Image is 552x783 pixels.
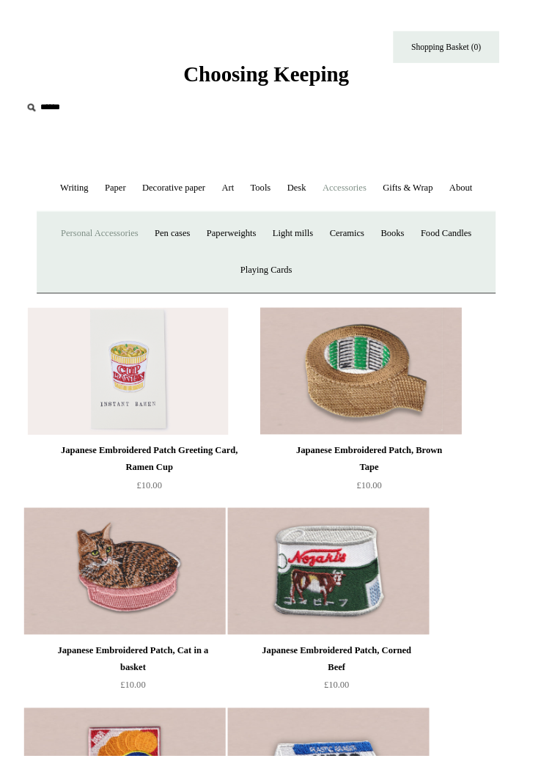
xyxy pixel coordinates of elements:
span: £10.00 [141,497,168,508]
a: Pen cases [153,223,205,262]
a: Personal Accessories [56,223,150,262]
a: Ceramics [334,223,385,262]
span: Choosing Keeping [190,65,361,89]
img: Japanese Embroidered Patch, Corned Beef [236,526,444,658]
a: Food Candles [429,223,496,262]
div: Japanese Embroidered Patch, Brown Tape [303,458,462,493]
a: Playing Cards [242,261,310,300]
a: Books [388,223,427,262]
a: Paper [101,176,138,215]
span: £10.00 [336,705,362,716]
a: Desk [290,176,325,215]
a: Paperweights [207,223,273,262]
a: Japanese Embroidered Patch, Corned Beef £10.00 [265,658,432,719]
a: Gifts & Wrap [389,176,456,215]
a: Japanese Embroidered Patch, Brown Tape Japanese Embroidered Patch, Brown Tape [299,319,507,451]
a: Japanese Embroidered Patch, Cat in a basket Japanese Embroidered Patch, Cat in a basket [54,526,262,658]
a: Japanese Embroidered Patch, Cat in a basket £10.00 [54,658,221,719]
a: About [458,176,497,215]
img: Japanese Embroidered Patch, Cat in a basket [25,526,233,658]
a: Writing [55,176,99,215]
a: Japanese Embroidered Patch Greeting Card, Ramen Cup Japanese Embroidered Patch Greeting Card, Ram... [58,319,266,451]
img: Japanese Embroidered Patch, Brown Tape [270,319,478,451]
a: Accessories [327,176,387,215]
a: Tools [252,176,288,215]
a: Japanese Embroidered Patch, Corned Beef Japanese Embroidered Patch, Corned Beef [265,526,474,658]
span: £10.00 [369,497,396,508]
a: Light mills [276,223,332,262]
a: Art [223,176,250,215]
a: Decorative paper [140,176,220,215]
div: Japanese Embroidered Patch, Corned Beef [269,666,428,701]
span: £10.00 [125,705,151,716]
div: Japanese Embroidered Patch Greeting Card, Ramen Cup [62,458,248,493]
a: Choosing Keeping [190,76,361,87]
a: Shopping Basket (0) [408,32,518,65]
a: Japanese Embroidered Patch Greeting Card, Ramen Cup £10.00 [58,451,251,512]
div: Japanese Embroidered Patch, Cat in a basket [58,666,217,701]
a: Japanese Embroidered Patch, Brown Tape £10.00 [299,451,465,512]
img: Japanese Embroidered Patch Greeting Card, Ramen Cup [29,319,237,451]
